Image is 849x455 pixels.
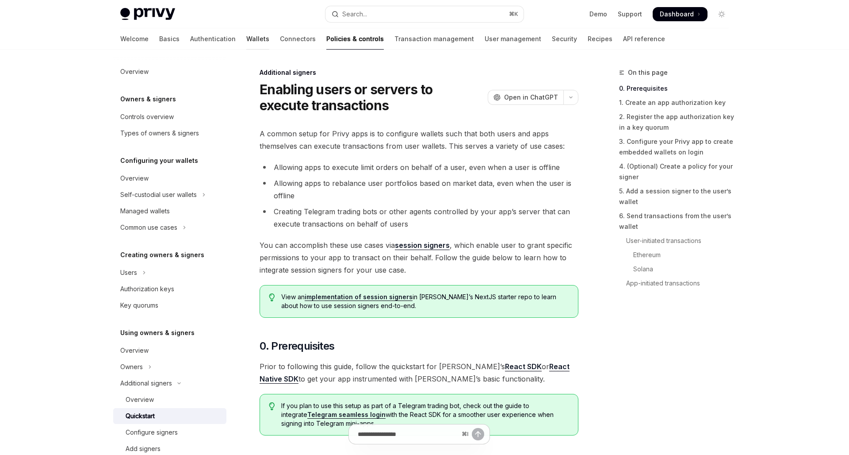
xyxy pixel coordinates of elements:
[619,110,736,135] a: 2. Register the app authorization key in a key quorum
[619,209,736,234] a: 6. Send transactions from the user’s wallet
[325,6,524,22] button: Open search
[113,281,226,297] a: Authorization keys
[260,339,334,353] span: 0. Prerequisites
[485,28,541,50] a: User management
[628,67,668,78] span: On this page
[260,81,484,113] h1: Enabling users or servers to execute transactions
[623,28,665,50] a: API reference
[619,81,736,96] a: 0. Prerequisites
[395,241,450,250] a: session signers
[120,112,174,122] div: Controls overview
[260,239,578,276] span: You can accomplish these use cases via , which enable user to grant specific permissions to your ...
[358,424,458,444] input: Ask a question...
[505,362,542,371] a: React SDK
[619,248,736,262] a: Ethereum
[280,28,316,50] a: Connectors
[588,28,612,50] a: Recipes
[394,28,474,50] a: Transaction management
[159,28,180,50] a: Basics
[488,90,563,105] button: Open in ChatGPT
[260,360,578,385] span: Prior to following this guide, follow the quickstart for [PERSON_NAME]’s or to get your app instr...
[509,11,518,18] span: ⌘ K
[305,293,413,301] a: implementation of session signers
[113,359,226,375] button: Toggle Owners section
[281,293,569,310] span: View an in [PERSON_NAME]’s NextJS starter repo to learn about how to use session signers end-to-end.
[113,109,226,125] a: Controls overview
[113,125,226,141] a: Types of owners & signers
[190,28,236,50] a: Authentication
[619,135,736,159] a: 3. Configure your Privy app to create embedded wallets on login
[113,408,226,424] a: Quickstart
[113,375,226,391] button: Toggle Additional signers section
[113,203,226,219] a: Managed wallets
[120,284,174,294] div: Authorization keys
[113,170,226,186] a: Overview
[120,8,175,20] img: light logo
[269,402,275,410] svg: Tip
[260,161,578,174] li: Allowing apps to execute limit orders on behalf of a user, even when a user is offline
[113,64,226,80] a: Overview
[120,300,158,311] div: Key quorums
[619,184,736,209] a: 5. Add a session signer to the user’s wallet
[342,9,367,19] div: Search...
[552,28,577,50] a: Security
[113,187,226,203] button: Toggle Self-custodial user wallets section
[120,250,204,260] h5: Creating owners & signers
[715,7,729,21] button: Toggle dark mode
[619,159,736,184] a: 4. (Optional) Create a policy for your signer
[120,222,177,233] div: Common use cases
[120,173,149,184] div: Overview
[326,28,384,50] a: Policies & controls
[120,328,195,338] h5: Using owners & signers
[618,10,642,19] a: Support
[504,93,558,102] span: Open in ChatGPT
[660,10,694,19] span: Dashboard
[589,10,607,19] a: Demo
[260,68,578,77] div: Additional signers
[126,394,154,405] div: Overview
[260,205,578,230] li: Creating Telegram trading bots or other agents controlled by your app’s server that can execute t...
[120,345,149,356] div: Overview
[260,177,578,202] li: Allowing apps to rebalance user portfolios based on market data, even when the user is offline
[120,94,176,104] h5: Owners & signers
[653,7,707,21] a: Dashboard
[113,297,226,313] a: Key quorums
[246,28,269,50] a: Wallets
[113,392,226,408] a: Overview
[126,411,155,421] div: Quickstart
[120,28,149,50] a: Welcome
[260,127,578,152] span: A common setup for Privy apps is to configure wallets such that both users and apps themselves ca...
[307,411,386,419] a: Telegram seamless login
[120,155,198,166] h5: Configuring your wallets
[281,401,569,428] span: If you plan to use this setup as part of a Telegram trading bot, check out the guide to integrate...
[126,443,161,454] div: Add signers
[619,96,736,110] a: 1. Create an app authorization key
[120,378,172,389] div: Additional signers
[269,293,275,301] svg: Tip
[113,220,226,235] button: Toggle Common use cases section
[619,276,736,290] a: App-initiated transactions
[120,267,137,278] div: Users
[472,428,484,440] button: Send message
[619,234,736,248] a: User-initiated transactions
[113,424,226,440] a: Configure signers
[113,265,226,281] button: Toggle Users section
[113,343,226,359] a: Overview
[120,128,199,139] div: Types of owners & signers
[120,189,197,200] div: Self-custodial user wallets
[619,262,736,276] a: Solana
[126,427,178,438] div: Configure signers
[120,362,143,372] div: Owners
[120,66,149,77] div: Overview
[120,206,170,216] div: Managed wallets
